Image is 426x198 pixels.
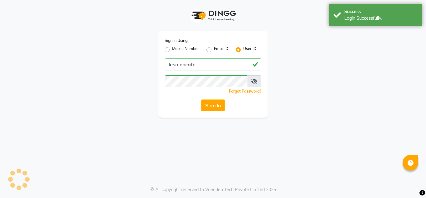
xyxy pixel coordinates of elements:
div: Login Successfully. [344,15,418,22]
img: logo1.svg [188,6,238,25]
label: Mobile Number [172,46,199,53]
label: User ID [243,46,256,53]
iframe: chat widget [400,173,420,192]
label: Email ID [214,46,228,53]
label: Sign In Using: [165,38,188,43]
div: Success [344,8,418,15]
input: Username [165,75,247,87]
button: Sign In [201,99,225,111]
a: Forgot Password? [229,89,261,94]
input: Username [165,58,261,70]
